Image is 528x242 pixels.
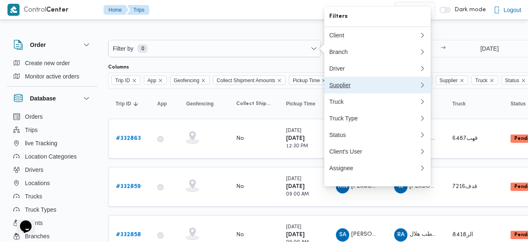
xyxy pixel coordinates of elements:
div: Truck Type [329,115,419,122]
button: Trip IDSorted in descending order [112,97,146,110]
button: Logout [490,2,525,18]
button: Geofencing [183,97,225,110]
span: Location Categories [25,152,77,161]
button: Client [324,27,431,44]
button: Pickup Time [283,97,324,110]
button: Drivers [10,163,95,176]
button: Order [13,40,91,50]
button: Locations [10,176,95,190]
span: Status [511,100,526,107]
span: Truck [475,76,488,85]
button: Database [13,93,91,103]
span: live Tracking [25,138,57,148]
div: → [441,46,446,51]
a: #332863 [116,134,141,144]
span: App [157,100,167,107]
iframe: chat widget [8,209,35,234]
span: 0 available filters [138,44,148,53]
b: # 332859 [116,184,141,189]
span: Trucks [25,191,42,201]
button: Orders [10,110,95,123]
span: ربيع عيد قطب هلال [410,232,455,237]
div: Saad Ali Ahamd Abadalamtlb [336,228,349,242]
span: قدف7216 [452,184,477,189]
span: Pickup Time [289,76,330,85]
small: [DATE] [286,129,301,133]
small: [DATE] [286,177,301,181]
span: IR [398,180,404,193]
div: No [236,231,244,239]
button: Truck [449,97,499,110]
div: Rabia Aid Qtb Hlal [394,228,407,242]
div: Branch [329,49,419,55]
span: App [144,76,167,85]
img: X8yXhbKr1z7QwAAAABJRU5ErkJggg== [7,4,20,16]
div: Client's User [329,148,419,155]
span: [PERSON_NAME] [351,232,399,237]
span: Filters [329,12,426,22]
h3: Order [30,40,46,50]
span: Dark mode [451,7,486,13]
span: Monitor active orders [25,71,79,81]
span: Create new order [25,58,70,68]
div: No [236,135,244,142]
button: Trips [127,5,149,15]
h3: Database [30,93,56,103]
button: Filter by0 available filters [109,40,321,57]
span: Geofencing [170,76,210,85]
b: # 332863 [116,136,141,141]
span: [PERSON_NAME] [PERSON_NAME] [351,183,448,189]
span: Trips [25,125,38,135]
button: Trucks [10,190,95,203]
button: Driver [324,60,431,77]
div: Truck [329,98,419,105]
button: Remove Collect Shipment Amounts from selection in this group [277,78,282,83]
button: Assignee [324,160,431,176]
b: [DATE] [286,232,305,237]
button: Trips [10,123,95,137]
b: [DATE] [286,184,305,189]
button: Truck Types [10,203,95,216]
div: Order [7,56,98,86]
button: Remove Status from selection in this group [521,78,526,83]
span: Filter by [112,44,134,54]
div: No [236,183,244,191]
span: Collect Shipment Amounts [217,76,275,85]
span: Truck [452,100,466,107]
span: Supplier [436,76,468,85]
button: Supplier [324,77,431,93]
label: Columns [108,64,129,71]
div: Assignee [329,165,419,171]
span: Geofencing [186,100,214,107]
span: [PERSON_NAME][DATE] [PERSON_NAME] [410,183,524,189]
span: Pickup Time [286,100,315,107]
button: Status [324,127,431,143]
button: Remove Pickup Time from selection in this group [321,78,326,83]
button: live Tracking [10,137,95,150]
div: Driver [329,65,419,72]
small: 12:30 PM [286,144,308,149]
span: Branches [25,231,49,241]
span: Supplier [439,76,458,85]
span: Trip ID; Sorted in descending order [116,100,131,107]
span: Collect Shipment Amounts [236,100,271,107]
span: RA [397,228,405,242]
button: Truck Type [324,110,431,127]
a: #332858 [116,230,141,240]
button: Home [104,5,128,15]
span: Drivers [25,165,43,175]
small: [DATE] [286,225,301,230]
button: Clients [10,216,95,230]
span: Trip ID [115,76,130,85]
span: الر8418 [452,232,473,237]
span: Orders [25,112,43,122]
div: Supplier [329,82,419,88]
span: Collect Shipment Amounts [213,76,286,85]
span: Status [505,76,519,85]
span: Truck [471,76,498,85]
span: SA [339,228,346,242]
span: Trip ID [111,76,141,85]
span: Locations [25,178,50,188]
div: Client [329,32,419,39]
button: Remove Truck from selection in this group [489,78,494,83]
